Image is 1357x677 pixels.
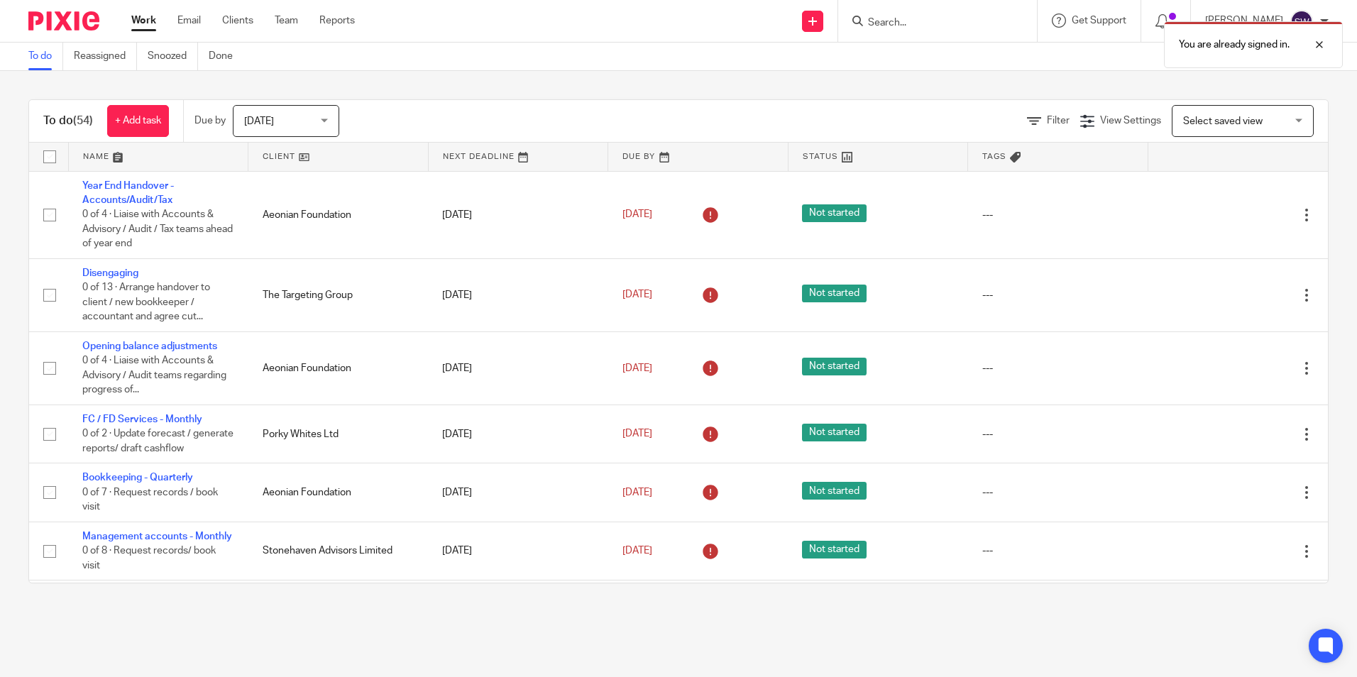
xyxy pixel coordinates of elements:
span: [DATE] [622,209,652,219]
div: --- [982,208,1134,222]
span: Not started [802,541,867,558]
span: [DATE] [244,116,274,126]
span: 0 of 13 · Arrange handover to client / new bookkeeper / accountant and agree cut... [82,282,210,321]
h1: To do [43,114,93,128]
span: Not started [802,482,867,500]
a: Clients [222,13,253,28]
span: [DATE] [622,429,652,439]
img: svg%3E [1290,10,1313,33]
a: + Add task [107,105,169,137]
span: Not started [802,285,867,302]
td: [DATE] [428,580,608,639]
td: The Targeting Group [248,258,429,331]
span: [DATE] [622,488,652,497]
span: Not started [802,424,867,441]
td: [DATE] [428,171,608,258]
a: Snoozed [148,43,198,70]
a: Done [209,43,243,70]
td: Aeonian Foundation [248,171,429,258]
span: 0 of 8 · Request records/ book visit [82,546,216,571]
span: Tags [982,153,1006,160]
span: 0 of 7 · Request records / book visit [82,488,218,512]
a: Email [177,13,201,28]
p: Due by [194,114,226,128]
td: Aeonian Foundation [248,463,429,522]
span: Select saved view [1183,116,1263,126]
span: View Settings [1100,116,1161,126]
p: You are already signed in. [1179,38,1290,52]
td: [DATE] [428,331,608,404]
a: Bookkeeping - Quarterly [82,473,193,483]
div: --- [982,544,1134,558]
a: Reports [319,13,355,28]
span: 0 of 4 · Liaise with Accounts & Advisory / Audit teams regarding progress of... [82,356,226,395]
a: Opening balance adjustments [82,341,217,351]
img: Pixie [28,11,99,31]
span: [DATE] [622,546,652,556]
a: To do [28,43,63,70]
span: 0 of 2 · Update forecast / generate reports/ draft cashflow [82,429,234,454]
span: [DATE] [622,363,652,373]
a: Year End Handover - Accounts/Audit/Tax [82,181,174,205]
td: [DATE] [428,404,608,463]
td: Aeonian Foundation [248,331,429,404]
div: --- [982,427,1134,441]
a: Reassigned [74,43,137,70]
a: Management accounts - Monthly [82,532,232,541]
td: Stonehaven Advisors Limited [248,522,429,580]
span: 0 of 4 · Liaise with Accounts & Advisory / Audit / Tax teams ahead of year end [82,209,233,248]
a: Disengaging [82,268,138,278]
span: [DATE] [622,290,652,300]
td: [DATE] [428,522,608,580]
td: Porky Whites Ltd [248,404,429,463]
a: FC / FD Services - Monthly [82,414,202,424]
a: Work [131,13,156,28]
div: --- [982,288,1134,302]
div: --- [982,361,1134,375]
div: --- [982,485,1134,500]
td: [DATE] [428,463,608,522]
td: Porky Whites Ltd [248,580,429,639]
span: Not started [802,358,867,375]
td: [DATE] [428,258,608,331]
span: Not started [802,204,867,222]
span: Filter [1047,116,1070,126]
span: (54) [73,115,93,126]
a: Team [275,13,298,28]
